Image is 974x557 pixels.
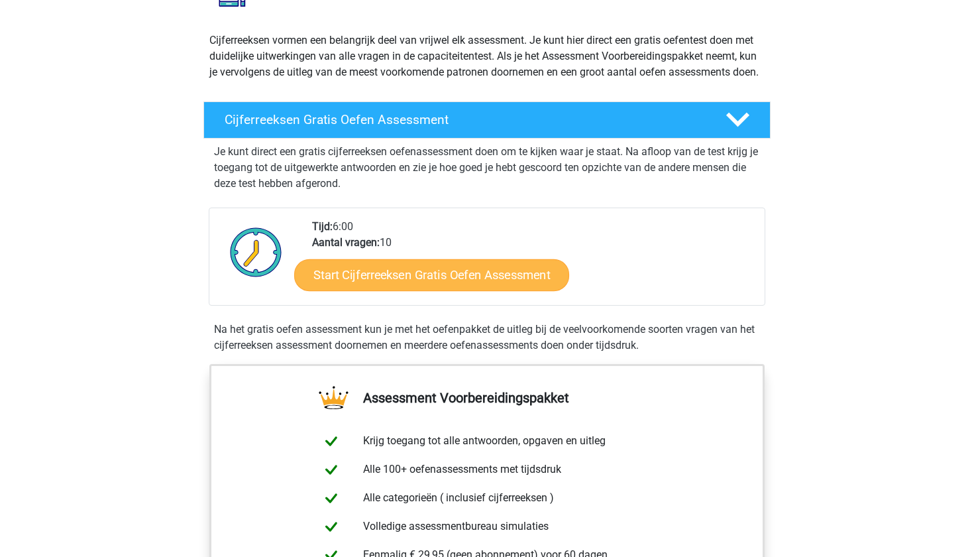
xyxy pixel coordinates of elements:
[198,101,776,139] a: Cijferreeksen Gratis Oefen Assessment
[209,32,765,80] p: Cijferreeksen vormen een belangrijk deel van vrijwel elk assessment. Je kunt hier direct een grat...
[225,112,704,127] h4: Cijferreeksen Gratis Oefen Assessment
[312,220,333,233] b: Tijd:
[223,219,290,285] img: Klok
[209,322,765,353] div: Na het gratis oefen assessment kun je met het oefenpakket de uitleg bij de veelvoorkomende soorte...
[312,236,380,249] b: Aantal vragen:
[302,219,764,305] div: 6:00 10
[294,259,569,290] a: Start Cijferreeksen Gratis Oefen Assessment
[214,144,760,192] p: Je kunt direct een gratis cijferreeksen oefenassessment doen om te kijken waar je staat. Na afloo...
